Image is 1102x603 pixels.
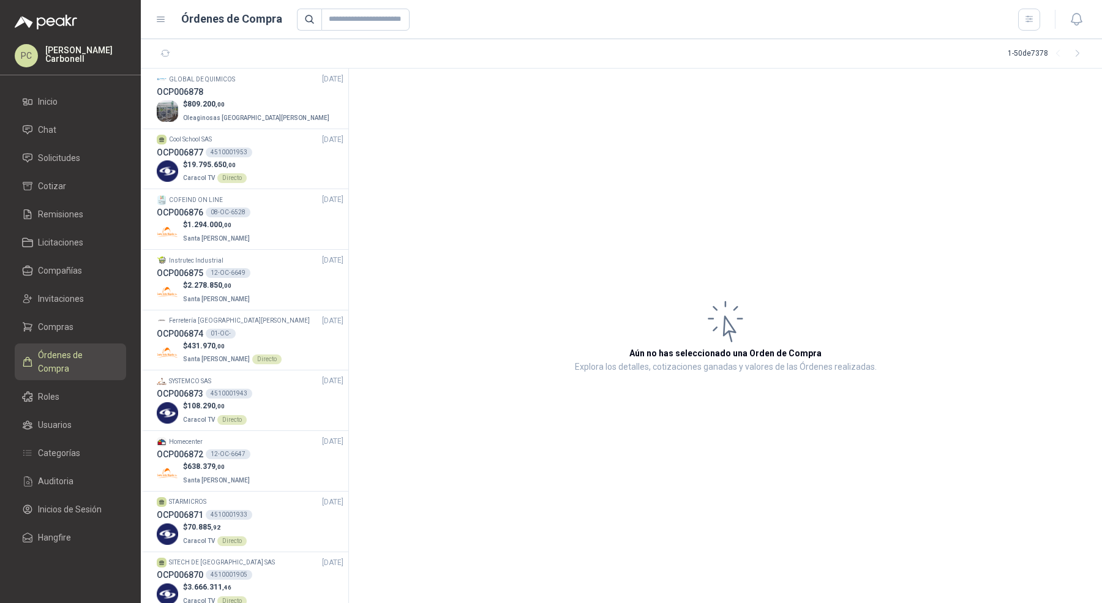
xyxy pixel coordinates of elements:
[183,235,250,242] span: Santa [PERSON_NAME]
[187,160,236,169] span: 19.795.650
[38,531,71,544] span: Hangfire
[181,10,282,28] h1: Órdenes de Compra
[38,123,56,137] span: Chat
[157,74,167,84] img: Company Logo
[169,135,212,144] p: Cool School SAS
[187,583,231,591] span: 3.666.311
[206,208,250,217] div: 08-OC-6528
[157,73,343,124] a: Company LogoGLOBAL DE QUIMICOS[DATE] OCP006878Company Logo$809.200,00Oleaginosas [GEOGRAPHIC_DATA...
[206,268,250,278] div: 12-OC-6649
[322,436,343,448] span: [DATE]
[157,160,178,182] img: Company Logo
[157,376,167,386] img: Company Logo
[38,320,73,334] span: Compras
[252,354,282,364] div: Directo
[157,100,178,122] img: Company Logo
[206,329,236,339] div: 01-OC-
[216,403,225,410] span: ,00
[183,174,215,181] span: Caracol TV
[187,342,225,350] span: 431.970
[157,266,203,280] h3: OCP006875
[15,413,126,436] a: Usuarios
[216,343,225,350] span: ,00
[183,356,250,362] span: Santa [PERSON_NAME]
[38,418,72,432] span: Usuarios
[157,508,203,522] h3: OCP006871
[38,348,114,375] span: Órdenes de Compra
[157,315,343,365] a: Company LogoFerretería [GEOGRAPHIC_DATA][PERSON_NAME][DATE] OCP00687401-OC-Company Logo$431.970,0...
[206,449,250,459] div: 12-OC-6647
[15,15,77,29] img: Logo peakr
[216,101,225,108] span: ,00
[183,416,215,423] span: Caracol TV
[15,203,126,226] a: Remisiones
[157,194,343,244] a: Company LogoCOFEIND ON LINE[DATE] OCP00687608-OC-6528Company Logo$1.294.000,00Santa [PERSON_NAME]
[38,264,82,277] span: Compañías
[169,195,223,205] p: COFEIND ON LINE
[38,446,80,460] span: Categorías
[15,259,126,282] a: Compañías
[15,441,126,465] a: Categorías
[322,557,343,569] span: [DATE]
[187,402,225,410] span: 108.290
[157,437,167,447] img: Company Logo
[157,221,178,242] img: Company Logo
[38,208,83,221] span: Remisiones
[322,73,343,85] span: [DATE]
[15,118,126,141] a: Chat
[206,148,252,157] div: 4510001953
[183,537,215,544] span: Caracol TV
[187,281,231,290] span: 2.278.850
[222,584,231,591] span: ,46
[575,360,877,375] p: Explora los detalles, cotizaciones ganadas y valores de las Órdenes realizadas.
[222,282,231,289] span: ,00
[38,179,66,193] span: Cotizar
[157,255,343,305] a: Company LogoInstrutec Industrial[DATE] OCP00687512-OC-6649Company Logo$2.278.850,00Santa [PERSON_...
[169,437,203,447] p: Homecenter
[15,315,126,339] a: Compras
[1008,44,1087,64] div: 1 - 50 de 7378
[38,236,83,249] span: Licitaciones
[183,99,332,110] p: $
[222,222,231,228] span: ,00
[183,219,252,231] p: $
[15,385,126,408] a: Roles
[183,582,247,593] p: $
[187,100,225,108] span: 809.200
[157,568,203,582] h3: OCP006870
[38,95,58,108] span: Inicio
[216,463,225,470] span: ,00
[183,159,247,171] p: $
[206,510,252,520] div: 4510001933
[183,461,252,473] p: $
[15,174,126,198] a: Cotizar
[187,523,220,531] span: 70.885
[183,296,250,302] span: Santa [PERSON_NAME]
[187,462,225,471] span: 638.379
[169,376,211,386] p: SYSTEMCO SAS
[157,402,178,424] img: Company Logo
[157,523,178,545] img: Company Logo
[157,448,203,461] h3: OCP006872
[157,463,178,484] img: Company Logo
[157,342,178,364] img: Company Logo
[217,173,247,183] div: Directo
[15,498,126,521] a: Inicios de Sesión
[157,195,167,205] img: Company Logo
[15,146,126,170] a: Solicitudes
[45,46,126,63] p: [PERSON_NAME] Carbonell
[206,389,252,399] div: 4510001943
[183,114,329,121] span: Oleaginosas [GEOGRAPHIC_DATA][PERSON_NAME]
[157,146,203,159] h3: OCP006877
[157,206,203,219] h3: OCP006876
[169,558,275,567] p: SITECH DE [GEOGRAPHIC_DATA] SAS
[183,522,247,533] p: $
[15,470,126,493] a: Auditoria
[157,496,343,547] a: STARMICROS[DATE] OCP0068714510001933Company Logo$70.885,92Caracol TVDirecto
[322,315,343,327] span: [DATE]
[38,474,73,488] span: Auditoria
[157,375,343,425] a: Company LogoSYSTEMCO SAS[DATE] OCP0068734510001943Company Logo$108.290,00Caracol TVDirecto
[322,255,343,266] span: [DATE]
[38,390,59,403] span: Roles
[206,570,252,580] div: 4510001905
